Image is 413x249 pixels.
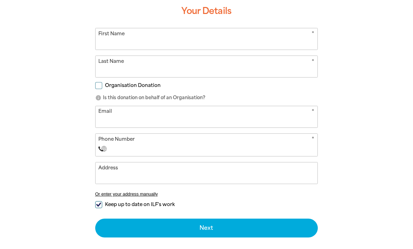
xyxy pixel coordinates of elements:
i: info [95,95,101,101]
input: Keep up to date on ILF's work [95,201,102,208]
button: Or enter your address manually [95,191,318,197]
i: Required [311,136,314,144]
button: Next [95,219,318,237]
span: Organisation Donation [105,82,161,89]
input: Organisation Donation [95,82,102,89]
span: Keep up to date on ILF's work [105,201,175,208]
p: Is this donation on behalf of an Organisation? [95,94,318,101]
